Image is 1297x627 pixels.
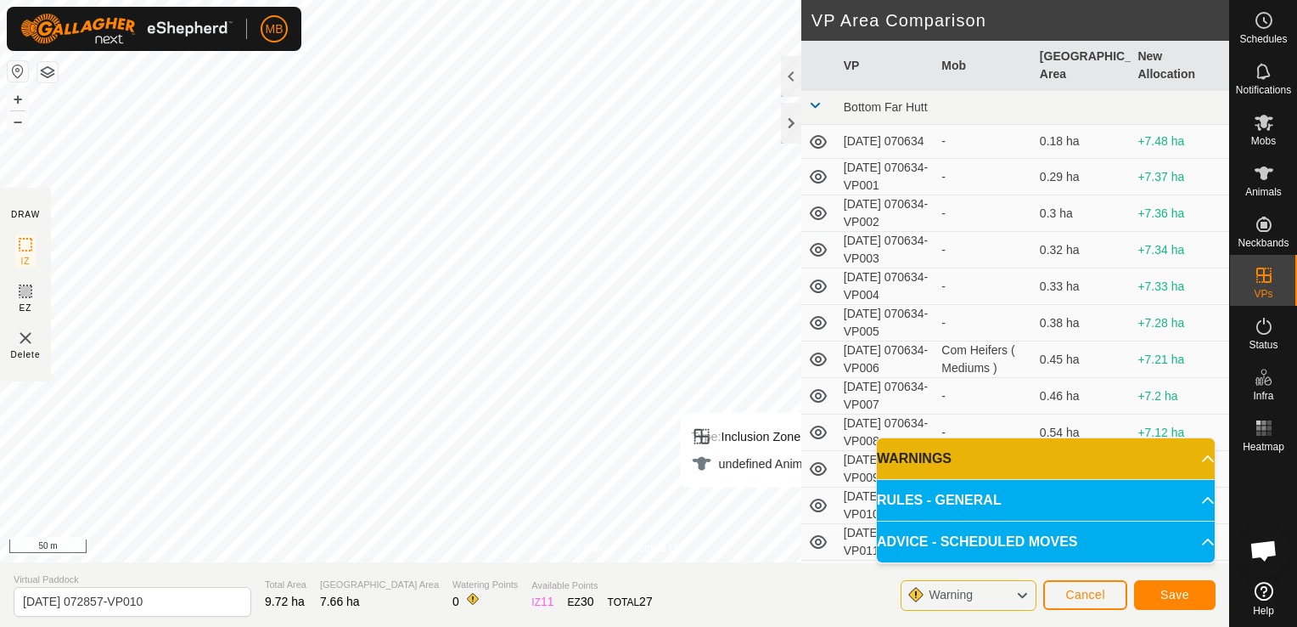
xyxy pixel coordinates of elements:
[1033,159,1131,195] td: 0.29 ha
[837,342,935,378] td: [DATE] 070634-VP006
[1238,525,1289,576] div: Open chat
[1033,378,1131,415] td: 0.46 ha
[1033,305,1131,342] td: 0.38 ha
[837,159,935,195] td: [DATE] 070634-VP001
[320,578,439,592] span: [GEOGRAPHIC_DATA] Area
[837,378,935,415] td: [DATE] 070634-VP007
[1131,41,1229,91] th: New Allocation
[21,255,31,268] span: IZ
[20,14,233,44] img: Gallagher Logo
[837,451,935,488] td: [DATE] 070634-VP009
[266,20,284,38] span: MB
[1239,34,1287,44] span: Schedules
[837,524,935,561] td: [DATE] 070634-VP011
[1131,232,1229,268] td: +7.34 ha
[837,561,935,597] td: [DATE] 070634-VP012
[1131,305,1229,342] td: +7.28 ha
[541,595,554,608] span: 11
[877,449,952,469] span: WARNINGS
[837,41,935,91] th: VP
[1033,268,1131,305] td: 0.33 ha
[941,314,1026,332] div: -
[1033,415,1131,451] td: 0.54 ha
[8,61,28,82] button: Reset Map
[941,387,1026,405] div: -
[1230,575,1297,623] a: Help
[8,111,28,132] button: –
[941,424,1026,442] div: -
[877,490,1002,511] span: RULES - GENERAL
[1033,195,1131,232] td: 0.3 ha
[452,595,459,608] span: 0
[1065,588,1105,602] span: Cancel
[929,588,973,602] span: Warning
[452,578,518,592] span: Watering Points
[14,573,251,587] span: Virtual Paddock
[877,438,1215,479] p-accordion-header: WARNINGS
[37,62,58,82] button: Map Layers
[265,578,306,592] span: Total Area
[1131,195,1229,232] td: +7.36 ha
[1243,442,1284,452] span: Heatmap
[1033,125,1131,159] td: 0.18 ha
[837,415,935,451] td: [DATE] 070634-VP008
[941,278,1026,296] div: -
[935,41,1033,91] th: Mob
[608,593,653,611] div: TOTAL
[1131,268,1229,305] td: +7.33 ha
[639,595,653,608] span: 27
[1033,232,1131,268] td: 0.32 ha
[632,540,682,556] a: Contact Us
[837,125,935,159] td: [DATE] 070634
[1245,187,1282,197] span: Animals
[811,10,1229,31] h2: VP Area Comparison
[877,532,1077,552] span: ADVICE - SCHEDULED MOVES
[1249,340,1277,350] span: Status
[265,595,305,608] span: 9.72 ha
[877,522,1215,562] p-accordion-header: ADVICE - SCHEDULED MOVES
[837,305,935,342] td: [DATE] 070634-VP005
[1238,238,1289,248] span: Neckbands
[581,595,594,608] span: 30
[1043,580,1127,610] button: Cancel
[1033,342,1131,378] td: 0.45 ha
[1131,125,1229,159] td: +7.48 ha
[837,232,935,268] td: [DATE] 070634-VP003
[1131,342,1229,378] td: +7.21 ha
[531,579,652,593] span: Available Points
[1160,588,1189,602] span: Save
[1134,580,1216,610] button: Save
[1253,606,1274,616] span: Help
[941,205,1026,223] div: -
[837,268,935,305] td: [DATE] 070634-VP004
[1033,41,1131,91] th: [GEOGRAPHIC_DATA] Area
[568,593,594,611] div: EZ
[1131,415,1229,451] td: +7.12 ha
[1131,378,1229,415] td: +7.2 ha
[1254,289,1272,299] span: VPs
[1236,85,1291,95] span: Notifications
[941,168,1026,186] div: -
[837,195,935,232] td: [DATE] 070634-VP002
[15,328,36,348] img: VP
[877,480,1215,521] p-accordion-header: RULES - GENERAL
[844,100,928,114] span: Bottom Far Hutt
[11,208,40,221] div: DRAW
[320,595,360,608] span: 7.66 ha
[11,348,41,361] span: Delete
[1251,136,1276,146] span: Mobs
[941,342,1026,377] div: Com Heifers ( Mediums )
[1131,159,1229,195] td: +7.37 ha
[20,302,32,314] span: EZ
[691,426,811,447] div: Inclusion Zone
[1253,391,1273,401] span: Infra
[547,540,611,556] a: Privacy Policy
[531,593,553,611] div: IZ
[837,488,935,524] td: [DATE] 070634-VP010
[8,89,28,110] button: +
[691,454,811,474] div: undefined Animal
[941,241,1026,259] div: -
[941,133,1026,150] div: -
